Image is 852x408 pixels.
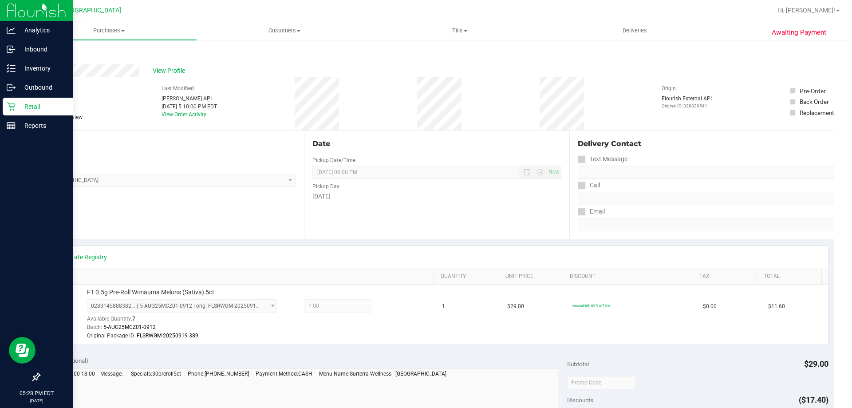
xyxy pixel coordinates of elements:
[21,21,197,40] a: Purchases
[800,97,829,106] div: Back Order
[4,397,69,404] p: [DATE]
[800,87,826,95] div: Pre-Order
[54,253,107,261] a: View State Registry
[197,21,372,40] a: Customers
[547,21,722,40] a: Deliveries
[9,337,35,364] iframe: Resource center
[4,389,69,397] p: 05:28 PM EDT
[162,84,194,92] label: Last Modified
[662,103,712,109] p: Original ID: 328829541
[578,153,627,166] label: Text Message
[578,192,834,205] input: Format: (999) 999-9999
[197,27,371,35] span: Customers
[312,182,339,190] label: Pickup Day
[16,82,69,93] p: Outbound
[103,324,156,330] span: 5-AUG25MCZ01-0912
[799,395,828,404] span: ($17.40)
[16,120,69,131] p: Reports
[162,95,217,103] div: [PERSON_NAME] API
[570,273,689,280] a: Discount
[7,83,16,92] inline-svg: Outbound
[772,28,826,38] span: Awaiting Payment
[505,273,560,280] a: Unit Price
[442,302,445,311] span: 1
[703,302,717,311] span: $0.00
[699,273,753,280] a: Tax
[312,156,355,164] label: Pickup Date/Time
[578,139,834,149] div: Delivery Contact
[662,84,676,92] label: Origin
[507,302,524,311] span: $29.00
[60,7,121,14] span: [GEOGRAPHIC_DATA]
[16,63,69,74] p: Inventory
[567,392,593,408] span: Discounts
[312,192,561,201] div: [DATE]
[162,111,206,118] a: View Order Activity
[372,21,547,40] a: Tills
[7,26,16,35] inline-svg: Analytics
[578,205,605,218] label: Email
[567,376,636,389] input: Promo Code
[611,27,659,35] span: Deliveries
[372,27,547,35] span: Tills
[800,108,834,117] div: Replacement
[52,273,430,280] a: SKU
[7,45,16,54] inline-svg: Inbound
[39,139,296,149] div: Location
[578,166,834,179] input: Format: (999) 999-9999
[662,95,712,109] div: Flourish External API
[16,101,69,112] p: Retail
[87,324,102,330] span: Batch:
[7,64,16,73] inline-svg: Inventory
[312,139,561,149] div: Date
[132,316,135,322] span: 7
[21,27,197,35] span: Purchases
[16,25,69,36] p: Analytics
[7,121,16,130] inline-svg: Reports
[572,303,610,308] span: second-60: 60% off line
[804,359,828,368] span: $29.00
[441,273,495,280] a: Quantity
[777,7,835,14] span: Hi, [PERSON_NAME]!
[87,333,135,339] span: Original Package ID:
[153,66,188,75] span: View Profile
[567,360,589,368] span: Subtotal
[578,179,600,192] label: Call
[87,288,214,297] span: FT 0.5g Pre-Roll Wimauma Melons (Sativa) 5ct
[162,103,217,111] div: [DATE] 5:10:00 PM EDT
[7,102,16,111] inline-svg: Retail
[87,313,287,330] div: Available Quantity:
[768,302,785,311] span: $11.60
[137,333,198,339] span: FLSRWGM-20250919-389
[16,44,69,55] p: Inbound
[764,273,818,280] a: Total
